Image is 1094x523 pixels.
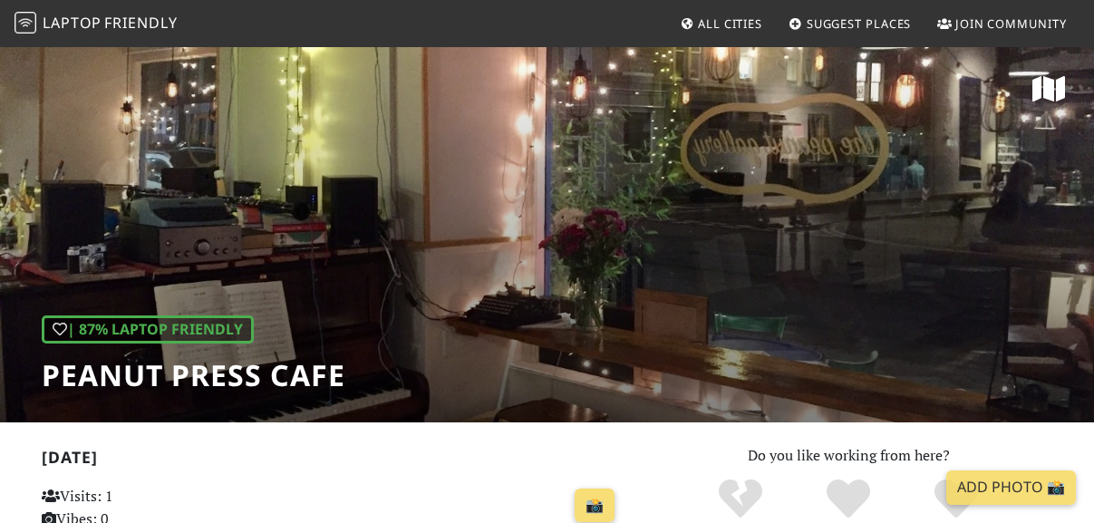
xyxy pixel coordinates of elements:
[644,444,1053,468] p: Do you like working from here?
[781,7,919,40] a: Suggest Places
[15,8,178,40] a: LaptopFriendly LaptopFriendly
[104,13,177,33] span: Friendly
[42,448,623,474] h2: [DATE]
[673,7,770,40] a: All Cities
[698,15,762,32] span: All Cities
[807,15,912,32] span: Suggest Places
[687,477,795,522] div: No
[43,13,102,33] span: Laptop
[955,15,1067,32] span: Join Community
[795,477,903,522] div: Yes
[902,477,1010,522] div: Definitely!
[946,470,1076,505] a: Add Photo 📸
[42,358,345,392] h1: Peanut Press Cafe
[575,489,615,523] a: 📸
[42,315,254,344] div: | 87% Laptop Friendly
[930,7,1074,40] a: Join Community
[15,12,36,34] img: LaptopFriendly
